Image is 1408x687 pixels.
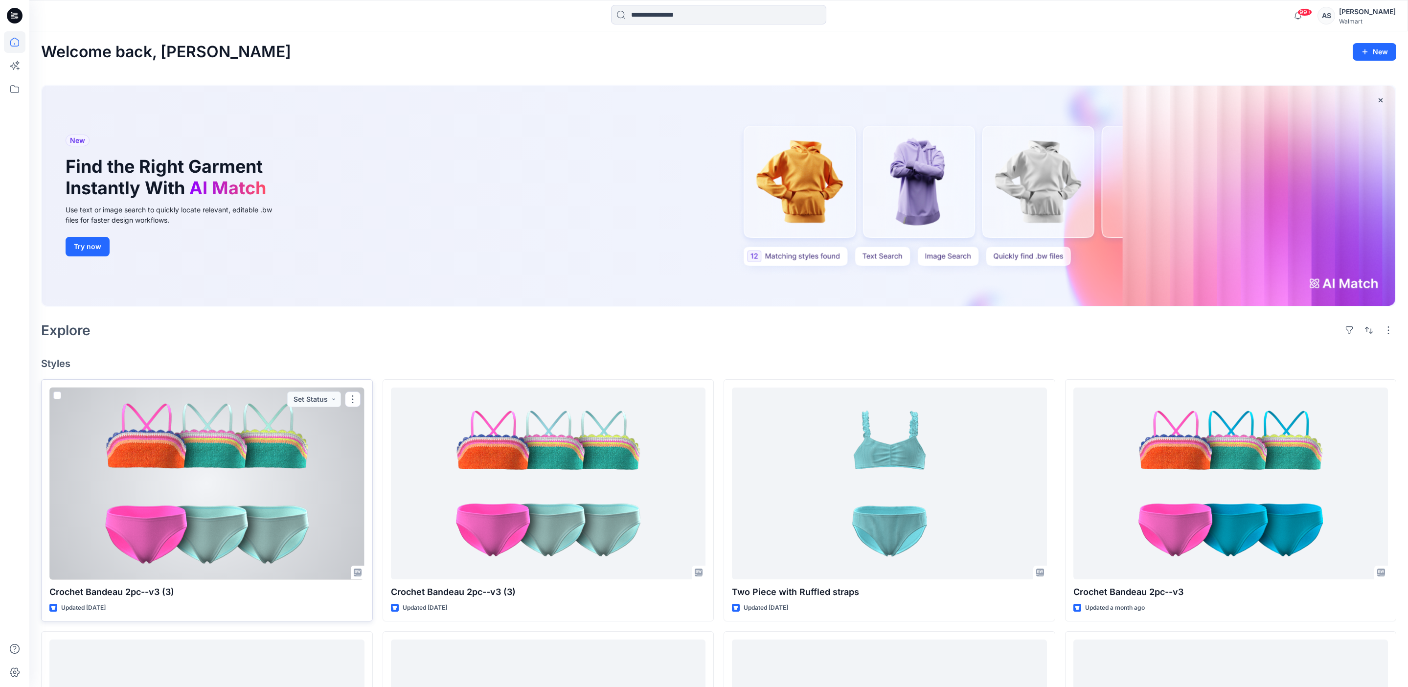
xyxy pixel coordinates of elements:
span: AI Match [189,177,266,199]
p: Crochet Bandeau 2pc--v3 [1073,585,1388,599]
p: Two Piece with Ruffled straps [732,585,1047,599]
p: Updated [DATE] [61,603,106,613]
div: AS [1317,7,1335,24]
a: Crochet Bandeau 2pc--v3 [1073,388,1388,580]
a: Crochet Bandeau 2pc--v3 (3) [391,388,706,580]
h1: Find the Right Garment Instantly With [66,156,271,198]
p: Crochet Bandeau 2pc--v3 (3) [49,585,364,599]
span: New [70,135,85,146]
h2: Explore [41,322,91,338]
span: 99+ [1297,8,1312,16]
p: Updated a month ago [1085,603,1145,613]
p: Updated [DATE] [403,603,447,613]
button: Try now [66,237,110,256]
h2: Welcome back, [PERSON_NAME] [41,43,291,61]
p: Crochet Bandeau 2pc--v3 (3) [391,585,706,599]
div: Use text or image search to quickly locate relevant, editable .bw files for faster design workflows. [66,205,286,225]
button: New [1353,43,1396,61]
a: Crochet Bandeau 2pc--v3 (3) [49,388,364,580]
div: [PERSON_NAME] [1339,6,1396,18]
h4: Styles [41,358,1396,369]
div: Walmart [1339,18,1396,25]
p: Updated [DATE] [744,603,788,613]
a: Two Piece with Ruffled straps [732,388,1047,580]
